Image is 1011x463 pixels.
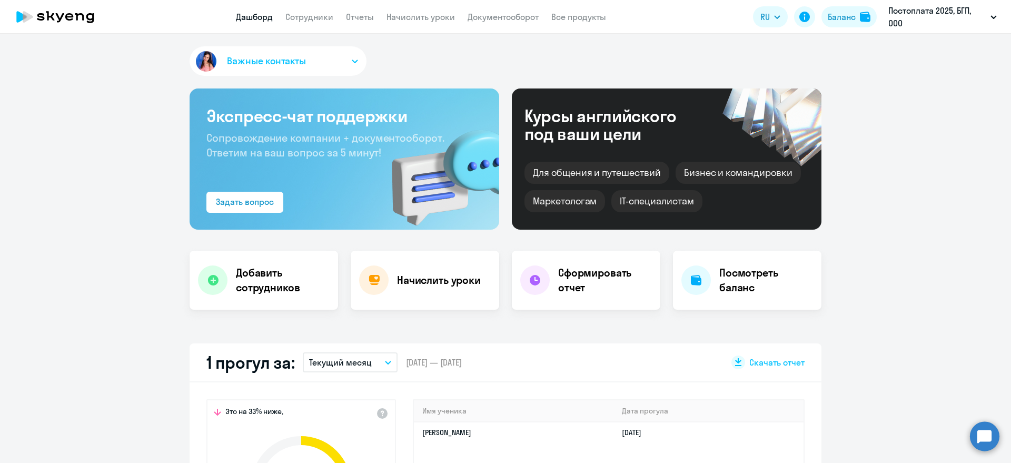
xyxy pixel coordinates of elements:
[227,54,306,68] span: Важные контакты
[676,162,801,184] div: Бизнес и командировки
[888,4,986,29] p: Постоплата 2025, БГП, ООО
[719,265,813,295] h4: Посмотреть баланс
[216,195,274,208] div: Задать вопрос
[309,356,372,369] p: Текущий месяц
[225,407,283,419] span: Это на 33% ниже,
[406,357,462,368] span: [DATE] — [DATE]
[206,105,482,126] h3: Экспресс-чат поддержки
[285,12,333,22] a: Сотрудники
[760,11,770,23] span: RU
[386,12,455,22] a: Начислить уроки
[190,46,366,76] button: Важные контакты
[524,190,605,212] div: Маркетологам
[749,357,805,368] span: Скачать отчет
[346,12,374,22] a: Отчеты
[828,11,856,23] div: Баланс
[206,131,444,159] span: Сопровождение компании + документооборот. Ответим на ваш вопрос за 5 минут!
[622,428,650,437] a: [DATE]
[883,4,1002,29] button: Постоплата 2025, БГП, ООО
[558,265,652,295] h4: Сформировать отчет
[236,12,273,22] a: Дашборд
[206,352,294,373] h2: 1 прогул за:
[613,400,804,422] th: Дата прогула
[611,190,702,212] div: IT-специалистам
[524,107,705,143] div: Курсы английского под ваши цели
[860,12,870,22] img: balance
[551,12,606,22] a: Все продукты
[303,352,398,372] button: Текущий месяц
[194,49,219,74] img: avatar
[206,192,283,213] button: Задать вопрос
[376,111,499,230] img: bg-img
[422,428,471,437] a: [PERSON_NAME]
[753,6,788,27] button: RU
[236,265,330,295] h4: Добавить сотрудников
[524,162,669,184] div: Для общения и путешествий
[414,400,613,422] th: Имя ученика
[397,273,481,288] h4: Начислить уроки
[821,6,877,27] button: Балансbalance
[468,12,539,22] a: Документооборот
